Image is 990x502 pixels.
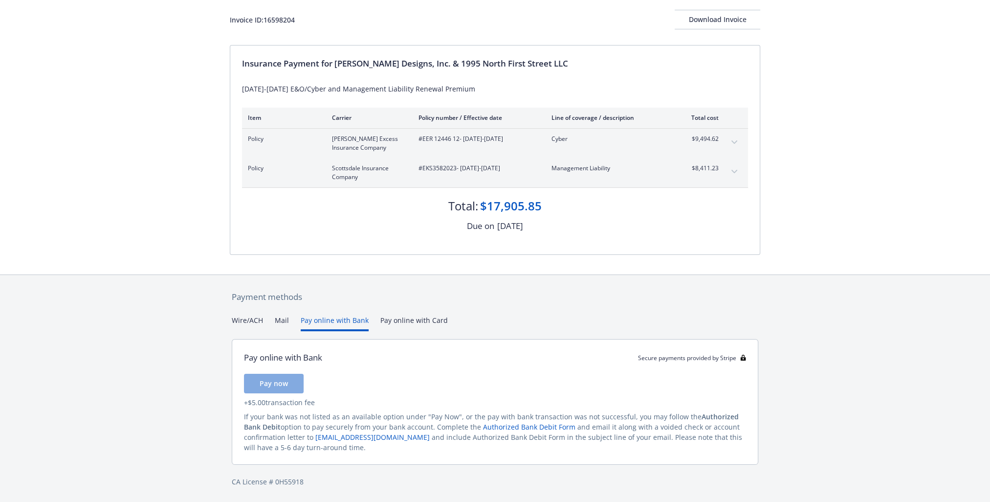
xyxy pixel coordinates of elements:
button: Pay online with Bank [301,315,369,331]
span: Authorized Bank Debit [244,412,739,432]
div: CA License # 0H55918 [232,477,758,487]
span: Cyber [551,135,666,143]
button: Pay online with Card [380,315,448,331]
span: [PERSON_NAME] Excess Insurance Company [332,135,403,152]
span: Pay now [260,379,288,388]
span: $9,494.62 [682,135,719,143]
span: #EER 12446 12 - [DATE]-[DATE] [418,135,536,143]
button: Wire/ACH [232,315,263,331]
div: [DATE] [497,220,523,232]
a: Authorized Bank Debit Form [483,422,575,432]
div: Policy number / Effective date [418,114,536,122]
div: + $5.00 transaction fee [244,397,746,408]
button: expand content [726,135,742,150]
div: $17,905.85 [480,198,542,214]
button: expand content [726,164,742,180]
span: Policy [248,135,316,143]
div: [DATE]-[DATE] E&O/Cyber and Management Liability Renewal Premium [242,84,748,94]
span: Management Liability [551,164,666,173]
button: Download Invoice [675,10,760,29]
div: Total: [448,198,478,214]
div: Item [248,114,316,122]
a: [EMAIL_ADDRESS][DOMAIN_NAME] [315,433,430,442]
span: Policy [248,164,316,173]
div: If your bank was not listed as an available option under "Pay Now", or the pay with bank transact... [244,411,746,453]
div: Insurance Payment for [PERSON_NAME] Designs, Inc. & 1995 North First Street LLC [242,57,748,70]
span: $8,411.23 [682,164,719,173]
div: Pay online with Bank [244,351,322,364]
div: Line of coverage / description [551,114,666,122]
div: Payment methods [232,291,758,303]
div: Total cost [682,114,719,122]
span: Scottsdale Insurance Company [332,164,403,182]
div: Carrier [332,114,403,122]
div: Due on [467,220,494,232]
button: Pay now [244,374,304,393]
button: Mail [275,315,289,331]
div: PolicyScottsdale Insurance Company#EKS3582023- [DATE]-[DATE]Management Liability$8,411.23expand c... [242,158,748,187]
div: Invoice ID: 16598204 [230,15,295,25]
div: Policy[PERSON_NAME] Excess Insurance Company#EER 12446 12- [DATE]-[DATE]Cyber$9,494.62expand content [242,129,748,158]
span: #EKS3582023 - [DATE]-[DATE] [418,164,536,173]
div: Secure payments provided by Stripe [638,354,746,362]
